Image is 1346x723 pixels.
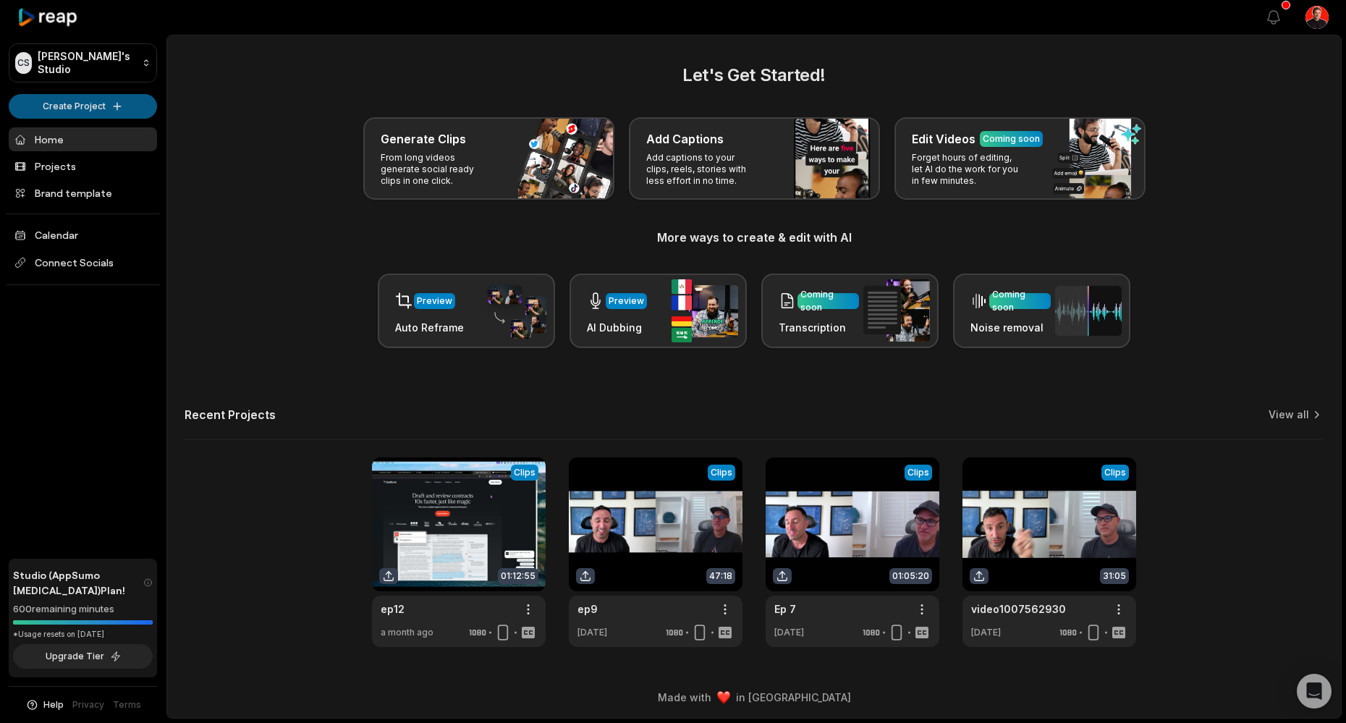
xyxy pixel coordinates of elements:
[185,62,1324,88] h2: Let's Get Started!
[1269,407,1309,422] a: View all
[863,279,930,342] img: transcription.png
[9,127,157,151] a: Home
[381,130,466,148] h3: Generate Clips
[113,698,141,711] a: Terms
[25,698,64,711] button: Help
[43,698,64,711] span: Help
[609,295,644,308] div: Preview
[1055,286,1122,336] img: noise_removal.png
[417,295,452,308] div: Preview
[13,567,143,598] span: Studio (AppSumo [MEDICAL_DATA]) Plan!
[646,130,724,148] h3: Add Captions
[774,601,796,617] a: Ep 7
[9,181,157,205] a: Brand template
[717,691,730,704] img: heart emoji
[992,288,1048,314] div: Coming soon
[185,407,276,422] h2: Recent Projects
[38,50,136,76] p: [PERSON_NAME]'s Studio
[180,690,1328,705] div: Made with in [GEOGRAPHIC_DATA]
[672,279,738,342] img: ai_dubbing.png
[912,130,975,148] h3: Edit Videos
[912,152,1024,187] p: Forget hours of editing, let AI do the work for you in few minutes.
[15,52,32,74] div: CS
[983,132,1040,145] div: Coming soon
[646,152,758,187] p: Add captions to your clips, reels, stories with less effort in no time.
[1297,674,1332,709] div: Open Intercom Messenger
[13,602,153,617] div: 600 remaining minutes
[9,250,157,276] span: Connect Socials
[381,152,493,187] p: From long videos generate social ready clips in one click.
[587,320,647,335] h3: AI Dubbing
[779,320,859,335] h3: Transcription
[480,283,546,339] img: auto_reframe.png
[13,644,153,669] button: Upgrade Tier
[971,601,1066,617] a: video1007562930
[9,223,157,247] a: Calendar
[9,94,157,119] button: Create Project
[13,629,153,640] div: *Usage resets on [DATE]
[577,601,598,617] a: ep9
[381,601,405,617] a: ep12
[970,320,1051,335] h3: Noise removal
[9,154,157,178] a: Projects
[800,288,856,314] div: Coming soon
[72,698,104,711] a: Privacy
[395,320,464,335] h3: Auto Reframe
[185,229,1324,246] h3: More ways to create & edit with AI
